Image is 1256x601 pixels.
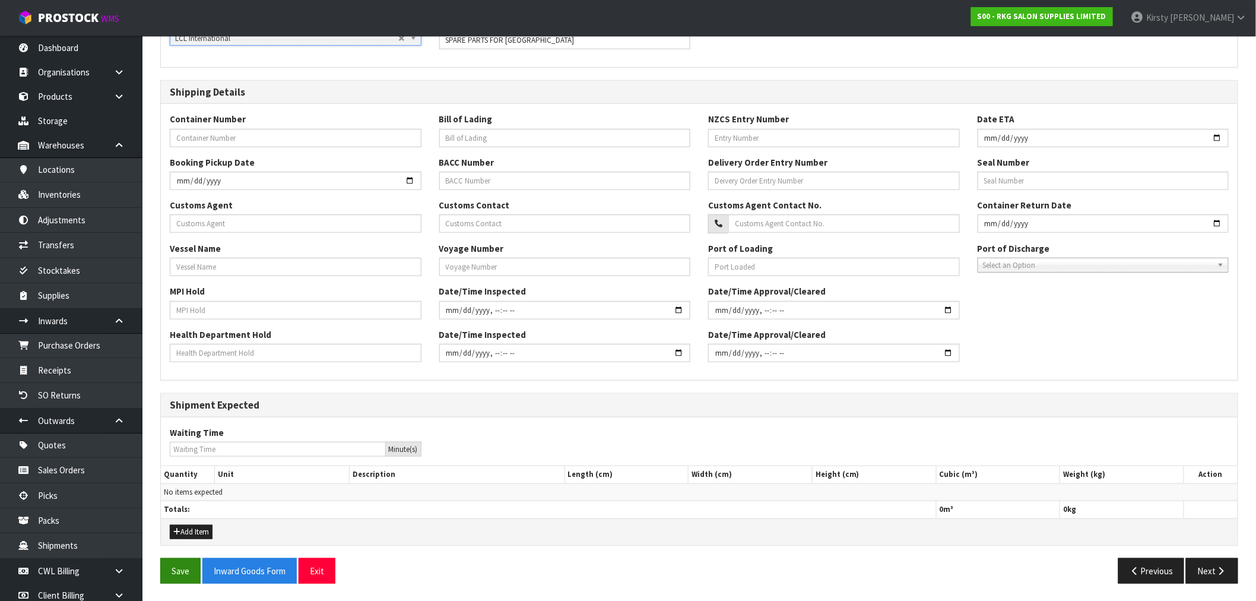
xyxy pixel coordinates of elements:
[349,466,564,483] th: Description
[439,328,526,341] label: Date/Time Inspected
[170,214,421,233] input: Customs Agent
[170,426,224,439] label: Waiting Time
[978,156,1030,169] label: Seal Number
[708,328,826,341] label: Date/Time Approval/Cleared
[160,558,201,584] button: Save
[936,466,1060,483] th: Cubic (m³)
[1063,504,1067,514] span: 0
[708,344,960,362] input: Date/Time Inspected
[161,466,215,483] th: Quantity
[439,129,691,147] input: Bill of Lading
[170,344,421,362] input: Health Department Hold
[175,31,398,46] span: LCL International
[1184,466,1238,483] th: Action
[439,172,691,190] input: BACC Number
[1060,466,1184,483] th: Weight (kg)
[1060,501,1184,518] th: kg
[708,129,960,147] input: Entry Number
[38,10,99,26] span: ProStock
[202,558,297,584] button: Inward Goods Form
[1170,12,1234,23] span: [PERSON_NAME]
[978,199,1072,211] label: Container Return Date
[978,11,1106,21] strong: S00 - RKG SALON SUPPLIES LIMITED
[689,466,813,483] th: Width (cm)
[386,442,421,457] div: Minute(s)
[101,13,119,24] small: WMS
[708,258,960,276] input: Port Loaded
[439,214,691,233] input: Customs Contact
[170,242,221,255] label: Vessel Name
[18,10,33,25] img: cube-alt.png
[936,501,1060,518] th: m³
[439,31,691,49] input: Consignment Reference
[708,285,826,298] label: Date/Time Approval/Cleared
[439,301,691,320] input: Date/Time Inspected
[170,301,421,320] input: MPI Hold
[728,214,960,233] input: Customs Agent Contact No.
[170,129,421,147] input: Container Number
[170,285,205,298] label: MPI Hold
[708,172,960,190] input: Deivery Order Entry Number
[439,242,504,255] label: Voyage Number
[439,156,494,169] label: BACC Number
[978,214,1229,233] input: Container Return Date
[215,466,350,483] th: Unit
[170,199,233,211] label: Customs Agent
[439,199,510,211] label: Customs Contact
[708,242,773,255] label: Port of Loading
[708,199,822,211] label: Customs Agent Contact No.
[439,285,526,298] label: Date/Time Inspected
[170,172,421,190] input: Cont. Bookin Date
[1118,558,1185,584] button: Previous
[978,172,1229,190] input: Seal Number
[161,501,936,518] th: Totals:
[299,558,335,584] button: Exit
[170,442,386,457] input: Waiting Time
[978,242,1050,255] label: Port of Discharge
[439,344,691,362] input: Date/Time Inspected
[170,87,1229,98] h3: Shipping Details
[708,301,960,320] input: Date/Time Inspected
[170,156,255,169] label: Booking Pickup Date
[170,525,212,539] button: Add Item
[1146,12,1168,23] span: Kirsty
[983,258,1213,273] span: Select an Option
[940,504,944,514] span: 0
[439,113,493,125] label: Bill of Lading
[170,113,246,125] label: Container Number
[1186,558,1238,584] button: Next
[971,7,1113,26] a: S00 - RKG SALON SUPPLIES LIMITED
[170,400,1229,411] h3: Shipment Expected
[564,466,689,483] th: Length (cm)
[170,258,421,276] input: Vessel Name
[812,466,936,483] th: Height (cm)
[978,113,1015,125] label: Date ETA
[708,113,789,125] label: NZCS Entry Number
[439,258,691,276] input: Voyage Number
[708,156,827,169] label: Delivery Order Entry Number
[170,328,271,341] label: Health Department Hold
[161,483,1238,501] td: No items expected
